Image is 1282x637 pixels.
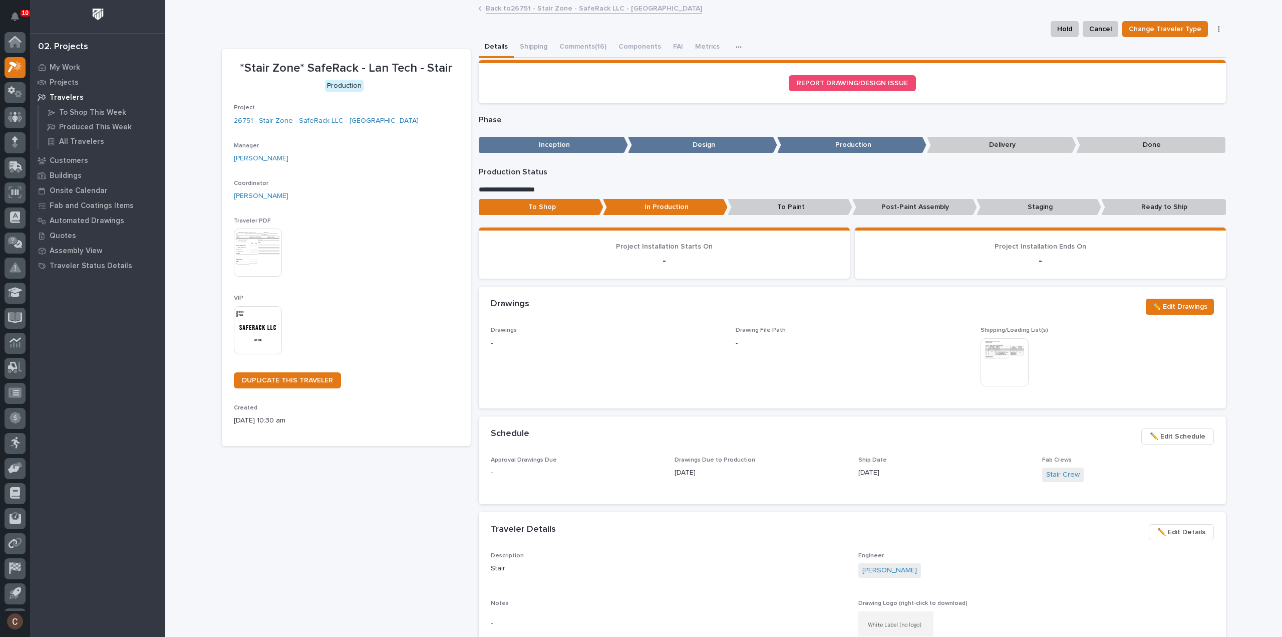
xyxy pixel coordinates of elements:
a: Assembly View [30,243,165,258]
p: Inception [479,137,628,153]
p: Travelers [50,93,84,102]
p: Fab and Coatings Items [50,201,134,210]
span: VIP [234,295,243,301]
span: Approval Drawings Due [491,457,557,463]
p: Production [777,137,926,153]
p: Delivery [927,137,1076,153]
h2: Traveler Details [491,524,556,535]
p: Buildings [50,171,82,180]
p: Ready to Ship [1101,199,1226,216]
a: [PERSON_NAME] [234,191,288,201]
p: *Stair Zone* SafeRack - Lan Tech - Stair [234,61,459,76]
p: 10 [22,10,29,17]
button: ✏️ Edit Drawings [1146,299,1214,315]
p: - [867,255,1214,267]
button: Hold [1051,21,1079,37]
span: Drawings Due to Production [675,457,755,463]
button: Metrics [689,37,726,58]
a: DUPLICATE THIS TRAVELER [234,372,341,388]
p: [DATE] [675,468,846,478]
span: Notes [491,600,509,606]
div: 02. Projects [38,42,88,53]
p: Automated Drawings [50,217,124,226]
p: In Production [603,199,728,216]
span: DUPLICATE THIS TRAVELER [242,377,333,384]
span: Drawing Logo (right-click to download) [858,600,968,606]
img: lfk_9i8LCcHwNafzK-zVZ2GWPjNEyGuqkmV5_QgJ_1o [858,611,933,636]
span: Change Traveler Type [1129,23,1201,35]
button: Notifications [5,6,26,27]
span: Project Installation Ends On [995,243,1086,250]
button: Shipping [514,37,553,58]
p: To Shop This Week [59,108,126,117]
p: Production Status [479,167,1226,177]
p: [DATE] 10:30 am [234,415,459,426]
button: Change Traveler Type [1122,21,1208,37]
p: Customers [50,156,88,165]
h2: Drawings [491,299,529,310]
span: Ship Date [858,457,887,463]
a: Traveler Status Details [30,258,165,273]
button: Cancel [1083,21,1118,37]
span: REPORT DRAWING/DESIGN ISSUE [797,80,908,87]
p: [DATE] [858,468,1030,478]
button: ✏️ Edit Details [1149,524,1214,540]
a: Projects [30,75,165,90]
a: Produced This Week [39,120,165,134]
p: - [736,338,738,349]
p: Stair [491,563,846,574]
p: - [491,618,846,629]
div: Notifications10 [13,12,26,28]
span: Traveler PDF [234,218,271,224]
p: Assembly View [50,247,102,256]
a: Buildings [30,168,165,183]
span: Project [234,105,255,111]
p: Projects [50,78,79,87]
p: All Travelers [59,137,104,146]
p: - [491,338,724,349]
p: Produced This Week [59,123,132,132]
span: Shipping/Loading List(s) [981,327,1048,333]
p: Traveler Status Details [50,262,132,271]
span: Coordinator [234,180,268,186]
a: Travelers [30,90,165,105]
p: My Work [50,63,80,72]
span: Engineer [858,553,884,559]
a: Automated Drawings [30,213,165,228]
button: ✏️ Edit Schedule [1141,429,1214,445]
h2: Schedule [491,429,529,440]
span: Drawing File Path [736,327,786,333]
a: My Work [30,60,165,75]
span: Hold [1057,23,1072,35]
span: Created [234,405,257,411]
a: REPORT DRAWING/DESIGN ISSUE [789,75,916,91]
span: Description [491,553,524,559]
p: - [491,468,663,478]
a: 26751 - Stair Zone - SafeRack LLC - [GEOGRAPHIC_DATA] [234,116,419,126]
a: Fab and Coatings Items [30,198,165,213]
p: To Shop [479,199,603,216]
img: Workspace Logo [89,5,107,24]
p: Post-Paint Assembly [852,199,977,216]
span: Cancel [1089,23,1112,35]
a: Back to26751 - Stair Zone - SafeRack LLC - [GEOGRAPHIC_DATA] [486,2,702,14]
button: FAI [667,37,689,58]
span: Project Installation Starts On [616,243,713,250]
a: Quotes [30,228,165,243]
span: ✏️ Edit Details [1157,526,1205,538]
button: Comments (16) [553,37,612,58]
a: To Shop This Week [39,105,165,119]
p: Phase [479,115,1226,125]
p: Quotes [50,232,76,241]
a: [PERSON_NAME] [862,565,917,576]
span: Drawings [491,327,517,333]
button: Components [612,37,667,58]
p: - [491,255,838,267]
p: Staging [977,199,1101,216]
p: Onsite Calendar [50,186,108,195]
span: ✏️ Edit Drawings [1152,301,1207,313]
a: [PERSON_NAME] [234,153,288,164]
div: Production [325,80,364,92]
a: Stair Crew [1046,470,1080,480]
p: Done [1076,137,1225,153]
